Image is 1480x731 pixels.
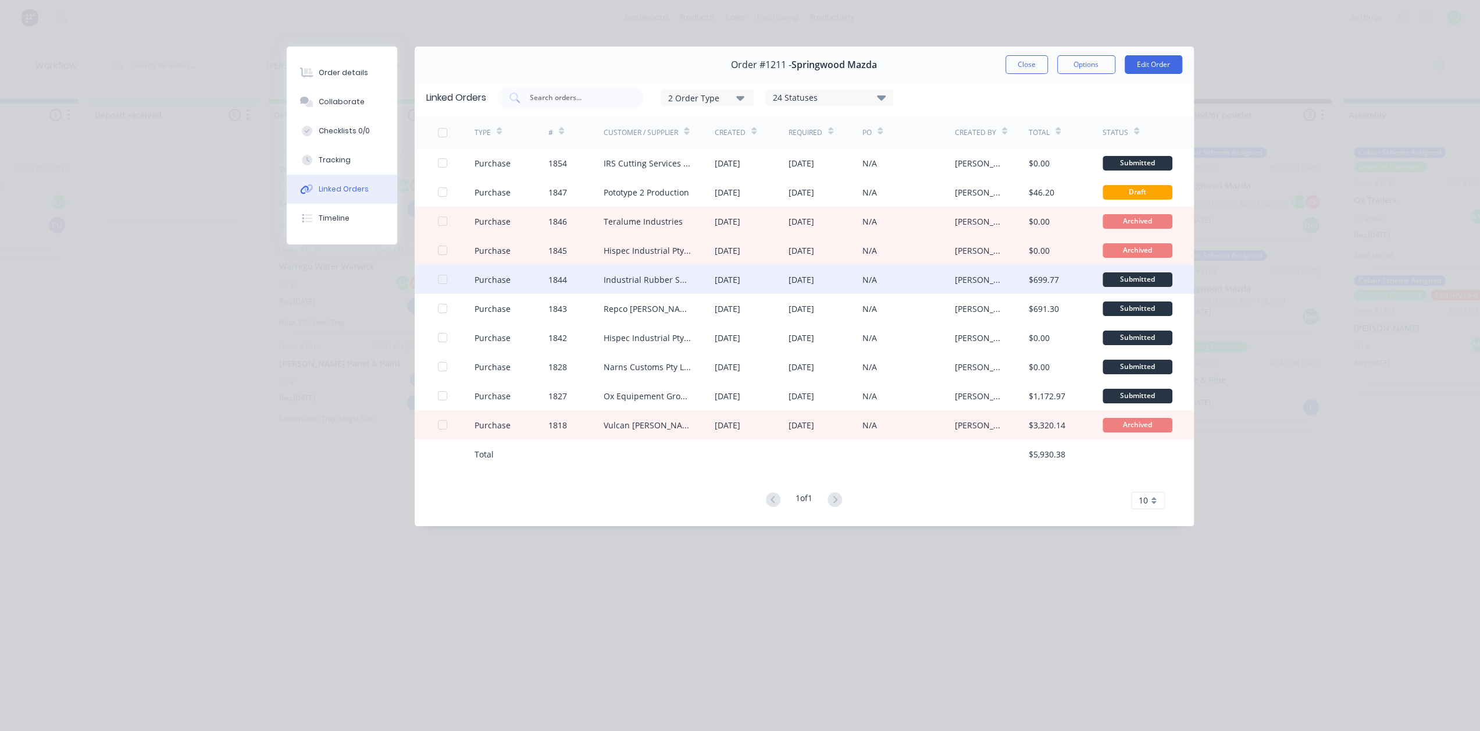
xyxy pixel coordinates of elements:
div: Submitted [1103,331,1172,345]
div: Archived [1103,418,1172,432]
div: 1846 [548,215,567,228]
div: Customer / Supplier [604,127,678,138]
div: Vulcan [PERSON_NAME] [604,419,691,431]
button: Order details [287,58,397,87]
div: 1818 [548,419,567,431]
div: Teralume Industries [604,215,683,228]
div: Industrial Rubber Supplies IRS [604,274,691,286]
div: Linked Orders [319,184,369,194]
div: Tracking [319,155,351,165]
div: [PERSON_NAME] [955,390,1005,402]
span: Order #1211 - [731,59,791,70]
div: $46.20 [1029,186,1054,198]
div: Total [1029,127,1050,138]
div: [DATE] [715,332,740,344]
div: $0.00 [1029,157,1050,169]
button: Linked Orders [287,175,397,204]
div: N/A [862,215,877,228]
div: 1827 [548,390,567,402]
div: [DATE] [789,332,814,344]
div: N/A [862,361,877,373]
div: N/A [862,390,877,402]
div: 1842 [548,332,567,344]
div: Purchase [475,215,511,228]
div: Created [715,127,746,138]
div: 1847 [548,186,567,198]
div: $691.30 [1029,303,1059,315]
div: $1,172.97 [1029,390,1065,402]
div: 1828 [548,361,567,373]
div: N/A [862,332,877,344]
div: 1854 [548,157,567,169]
div: Purchase [475,186,511,198]
div: [PERSON_NAME] [955,157,1005,169]
div: [PERSON_NAME] [955,186,1005,198]
div: [DATE] [789,419,814,431]
div: N/A [862,244,877,257]
div: [DATE] [789,390,814,402]
div: Total [475,448,494,460]
div: N/A [862,157,877,169]
div: N/A [862,419,877,431]
div: Hispec Industrial Pty Ltd [604,332,691,344]
button: 2 Order Type [661,89,754,107]
div: [DATE] [789,157,814,169]
div: Purchase [475,274,511,286]
div: Linked Orders [426,91,486,105]
div: Purchase [475,332,511,344]
div: Submitted [1103,360,1172,374]
div: [DATE] [789,186,814,198]
span: 10 [1139,494,1148,506]
div: Pototype 2 Production [604,186,689,198]
div: PO [862,127,872,138]
div: Purchase [475,303,511,315]
div: IRS Cutting Services Pty Ltd [604,157,691,169]
div: [DATE] [715,157,740,169]
div: [DATE] [715,419,740,431]
div: Submitted [1103,301,1172,316]
div: Purchase [475,157,511,169]
div: 2 Order Type [668,91,746,104]
div: [DATE] [715,215,740,228]
div: Created By [955,127,996,138]
div: Required [789,127,822,138]
div: [DATE] [789,361,814,373]
div: [DATE] [789,244,814,257]
div: [PERSON_NAME] [955,274,1005,286]
span: Springwood Mazda [791,59,877,70]
button: Collaborate [287,87,397,116]
div: $0.00 [1029,244,1050,257]
div: Purchase [475,390,511,402]
div: TYPE [475,127,491,138]
div: N/A [862,303,877,315]
div: 1844 [548,274,567,286]
div: [DATE] [789,274,814,286]
div: Draft [1103,185,1172,200]
div: [DATE] [789,215,814,228]
div: Status [1103,127,1128,138]
div: [PERSON_NAME] [955,332,1005,344]
div: [PERSON_NAME] [955,215,1005,228]
div: Narns Customs Pty Ltd [604,361,691,373]
div: Archived [1103,214,1172,229]
div: Timeline [319,213,350,223]
div: [DATE] [715,390,740,402]
div: Checklists 0/0 [319,126,370,136]
div: 1 of 1 [796,492,812,509]
div: Repco [PERSON_NAME] [604,303,691,315]
div: Purchase [475,244,511,257]
div: Submitted [1103,156,1172,171]
div: N/A [862,274,877,286]
div: Ox Equipement Group Pty Ltd [604,390,691,402]
div: $0.00 [1029,332,1050,344]
input: Search orders... [529,92,625,104]
div: [PERSON_NAME] [955,244,1005,257]
div: $699.77 [1029,274,1059,286]
div: [PERSON_NAME] [955,303,1005,315]
div: [DATE] [715,274,740,286]
button: Tracking [287,146,397,175]
div: $0.00 [1029,215,1050,228]
div: # [548,127,553,138]
div: Submitted [1103,272,1172,287]
div: $0.00 [1029,361,1050,373]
